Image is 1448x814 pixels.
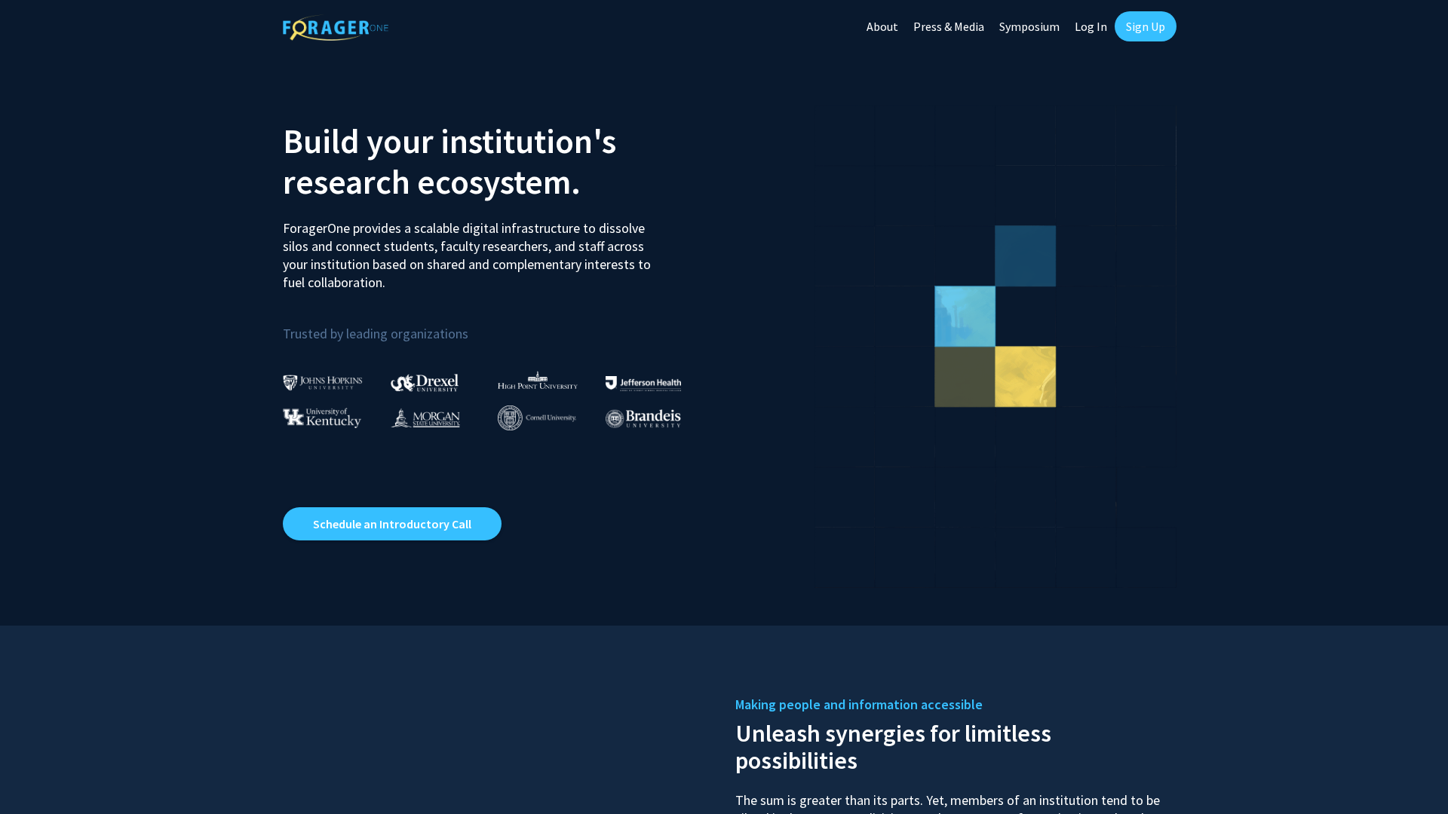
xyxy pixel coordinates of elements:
[283,208,661,292] p: ForagerOne provides a scalable digital infrastructure to dissolve silos and connect students, fac...
[391,408,460,427] img: Morgan State University
[283,14,388,41] img: ForagerOne Logo
[283,507,502,540] a: Opens in a new tab
[498,371,578,389] img: High Point University
[1115,11,1176,41] a: Sign Up
[283,408,361,428] img: University of Kentucky
[391,374,459,391] img: Drexel University
[498,405,576,430] img: Cornell University
[283,121,713,202] h2: Build your institution's research ecosystem.
[735,716,1165,774] h2: Unleash synergies for limitless possibilities
[606,376,681,390] img: Thomas Jefferson University
[735,693,1165,716] h5: Making people and information accessible
[606,409,681,428] img: Brandeis University
[283,304,713,345] p: Trusted by leading organizations
[283,375,363,390] img: Johns Hopkins University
